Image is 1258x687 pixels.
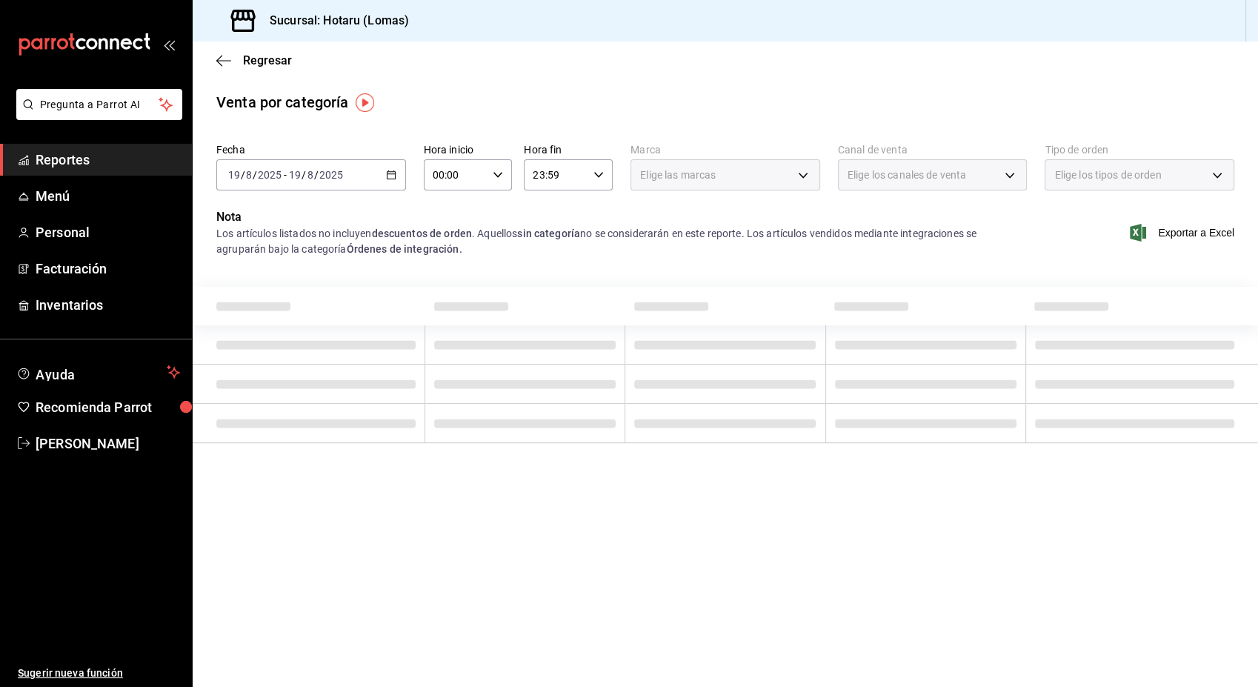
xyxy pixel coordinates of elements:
label: Fecha [216,145,406,155]
strong: descuentos de orden [371,228,472,239]
strong: Órdenes de integración. [347,243,462,255]
button: Regresar [216,53,292,67]
font: Inventarios [36,297,103,313]
span: / [241,169,245,181]
input: -- [227,169,241,181]
font: Personal [36,225,90,240]
span: - [284,169,287,181]
font: Reportes [36,152,90,167]
span: / [253,169,257,181]
label: Hora fin [524,145,613,155]
img: Marcador de información sobre herramientas [356,93,374,112]
font: [PERSON_NAME] [36,436,139,451]
label: Hora inicio [424,145,513,155]
label: Marca [630,145,820,155]
input: -- [245,169,253,181]
font: Facturación [36,261,107,276]
button: Exportar a Excel [1133,224,1234,242]
input: ---- [257,169,282,181]
h3: Sucursal: Hotaru (Lomas) [258,12,409,30]
button: Pregunta a Parrot AI [16,89,182,120]
span: / [314,169,319,181]
button: open_drawer_menu [163,39,175,50]
input: ---- [319,169,344,181]
label: Canal de venta [838,145,1028,155]
div: Venta por categoría [216,91,349,113]
span: Pregunta a Parrot AI [40,97,159,113]
font: Sugerir nueva función [18,667,123,679]
p: Nota [216,208,1027,226]
label: Tipo de orden [1045,145,1234,155]
span: Elige las marcas [640,167,716,182]
font: Recomienda Parrot [36,399,152,415]
a: Pregunta a Parrot AI [10,107,182,123]
span: Elige los canales de venta [848,167,966,182]
strong: sin categoría [517,228,580,239]
div: Los artículos listados no incluyen . Aquellos no se considerarán en este reporte. Los artículos v... [216,226,1027,257]
input: -- [288,169,302,181]
span: / [302,169,306,181]
span: Regresar [243,53,292,67]
span: Elige los tipos de orden [1054,167,1161,182]
font: Menú [36,188,70,204]
span: Ayuda [36,363,161,381]
font: Exportar a Excel [1158,227,1234,239]
input: -- [307,169,314,181]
